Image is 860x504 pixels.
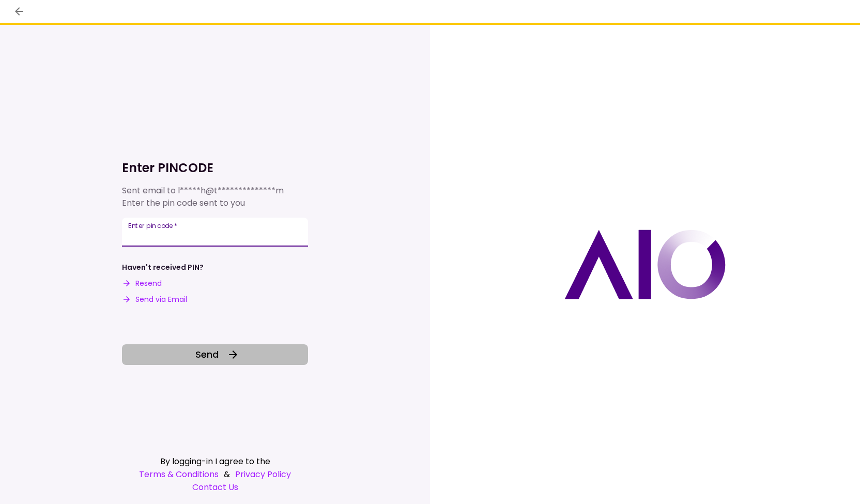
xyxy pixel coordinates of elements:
div: & [122,468,308,481]
div: Haven't received PIN? [122,262,204,273]
img: AIO logo [564,230,726,299]
button: back [10,3,28,20]
div: By logging-in I agree to the [122,455,308,468]
button: Resend [122,278,162,289]
a: Privacy Policy [235,468,291,481]
button: Send [122,344,308,365]
label: Enter pin code [128,221,177,230]
div: Sent email to Enter the pin code sent to you [122,185,308,209]
span: Send [195,347,219,361]
button: Send via Email [122,294,187,305]
a: Terms & Conditions [139,468,219,481]
h1: Enter PINCODE [122,160,308,176]
a: Contact Us [122,481,308,494]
